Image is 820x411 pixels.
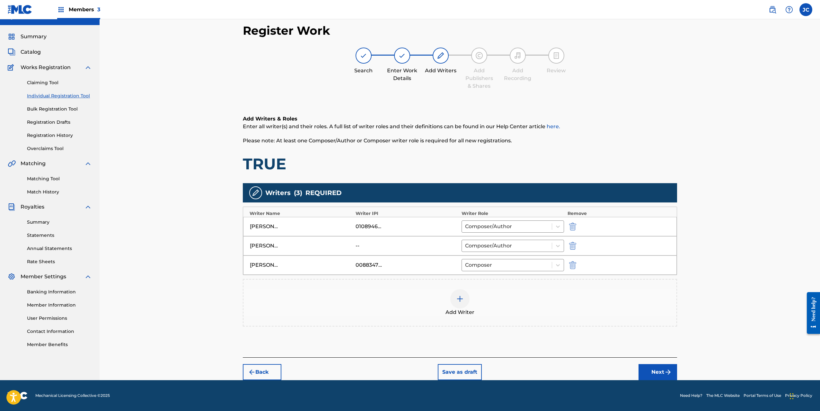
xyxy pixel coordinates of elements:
img: search [769,6,776,13]
div: Writer IPI [356,210,458,217]
a: Need Help? [680,393,702,398]
div: Writer Role [462,210,564,217]
img: Works Registration [8,64,16,71]
img: expand [84,64,92,71]
a: Individual Registration Tool [27,93,92,99]
img: step indicator icon for Add Writers [437,52,445,59]
div: Drag [790,387,794,406]
a: Statements [27,232,92,239]
a: Contact Information [27,328,92,335]
a: Portal Terms of Use [744,393,781,398]
img: f7272a7cc735f4ea7f67.svg [664,368,672,376]
img: Royalties [8,203,15,211]
img: writers [252,189,260,197]
img: add [456,295,464,303]
img: expand [84,203,92,211]
img: step indicator icon for Add Publishers & Shares [475,52,483,59]
img: step indicator icon for Search [360,52,367,59]
a: Claiming Tool [27,79,92,86]
iframe: Chat Widget [788,380,820,411]
span: ( 3 ) [294,188,302,198]
span: Enter all writer(s) and their roles. A full list of writer roles and their definitions can be fou... [243,123,560,130]
a: Matching Tool [27,175,92,182]
a: here. [547,123,560,130]
button: Back [243,364,281,380]
a: Match History [27,189,92,195]
div: User Menu [799,3,812,16]
span: Catalog [21,48,41,56]
a: Member Benefits [27,341,92,348]
img: help [785,6,793,13]
a: Registration Drafts [27,119,92,126]
div: Writer Name [250,210,352,217]
a: Public Search [766,3,779,16]
span: Please note: At least one Composer/Author or Composer writer role is required for all new registr... [243,138,512,144]
div: Remove [568,210,670,217]
a: User Permissions [27,315,92,322]
span: Works Registration [21,64,71,71]
a: The MLC Website [706,393,740,398]
a: Banking Information [27,289,92,295]
span: Matching [21,160,46,167]
img: Top Rightsholders [57,6,65,13]
a: Privacy Policy [785,393,812,398]
img: Catalog [8,48,15,56]
span: Add Writer [445,308,474,316]
span: Member Settings [21,273,66,281]
img: expand [84,160,92,167]
img: Member Settings [8,273,15,281]
a: SummarySummary [8,33,47,40]
img: step indicator icon for Enter Work Details [398,52,406,59]
a: Bulk Registration Tool [27,106,92,112]
iframe: Resource Center [802,287,820,339]
button: Next [639,364,677,380]
span: Summary [21,33,47,40]
span: 3 [97,6,100,13]
a: Annual Statements [27,245,92,252]
div: Review [540,67,572,75]
img: MLC Logo [8,5,32,14]
img: expand [84,273,92,281]
img: Summary [8,33,15,40]
img: 12a2ab48e56ec057fbd8.svg [569,261,576,269]
div: Add Publishers & Shares [463,67,495,90]
span: Writers [265,188,291,198]
img: 7ee5dd4eb1f8a8e3ef2f.svg [248,368,256,376]
span: Royalties [21,203,44,211]
div: Add Writers [425,67,457,75]
a: Registration History [27,132,92,139]
a: Overclaims Tool [27,145,92,152]
div: Search [348,67,380,75]
div: Add Recording [502,67,534,82]
img: step indicator icon for Review [552,52,560,59]
img: logo [8,392,28,399]
img: 12a2ab48e56ec057fbd8.svg [569,242,576,250]
h2: Register Work [243,23,330,38]
h1: TRUE [243,154,677,174]
a: CatalogCatalog [8,48,41,56]
img: 12a2ab48e56ec057fbd8.svg [569,223,576,230]
span: Members [69,6,100,13]
a: Summary [27,219,92,226]
div: Enter Work Details [386,67,418,82]
a: Member Information [27,302,92,308]
img: step indicator icon for Add Recording [514,52,522,59]
h6: Add Writers & Roles [243,115,677,123]
div: Help [783,3,796,16]
span: Mechanical Licensing Collective © 2025 [35,393,110,398]
a: Rate Sheets [27,258,92,265]
img: Matching [8,160,16,167]
button: Save as draft [438,364,482,380]
span: REQUIRED [305,188,342,198]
